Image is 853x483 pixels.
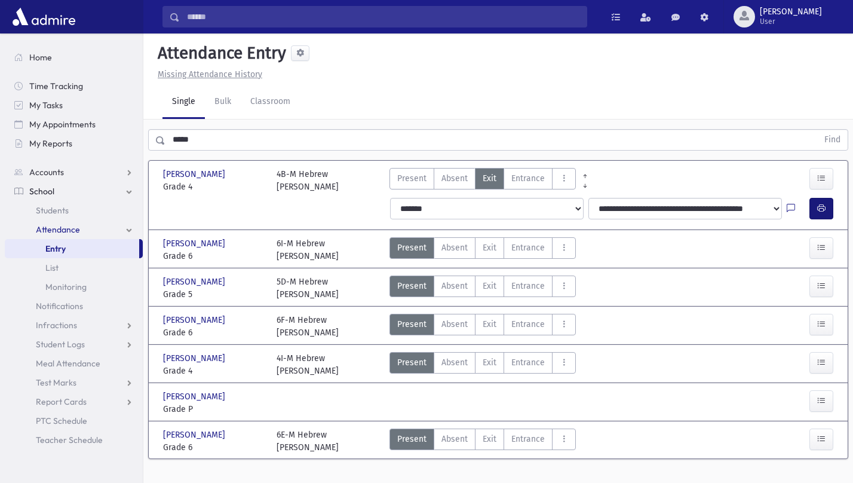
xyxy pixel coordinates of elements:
[5,163,143,182] a: Accounts
[389,352,576,377] div: AttTypes
[163,168,228,181] span: [PERSON_NAME]
[45,282,87,292] span: Monitoring
[397,356,426,369] span: Present
[441,356,468,369] span: Absent
[483,356,496,369] span: Exit
[29,167,64,178] span: Accounts
[163,365,265,377] span: Grade 4
[389,429,576,454] div: AttTypes
[397,280,426,292] span: Present
[5,48,143,67] a: Home
[163,288,265,301] span: Grade 5
[389,168,576,193] div: AttTypes
[397,172,426,185] span: Present
[205,85,241,119] a: Bulk
[277,168,339,193] div: 4B-M Hebrew [PERSON_NAME]
[5,239,139,258] a: Entry
[163,352,228,365] span: [PERSON_NAME]
[36,396,87,407] span: Report Cards
[5,277,143,296] a: Monitoring
[483,280,496,292] span: Exit
[5,258,143,277] a: List
[5,220,143,239] a: Attendance
[29,52,52,63] span: Home
[163,250,265,262] span: Grade 6
[29,81,83,91] span: Time Tracking
[36,301,83,311] span: Notifications
[5,77,143,96] a: Time Tracking
[441,318,468,331] span: Absent
[441,433,468,445] span: Absent
[5,335,143,354] a: Student Logs
[5,96,143,115] a: My Tasks
[36,435,103,445] span: Teacher Schedule
[36,205,69,216] span: Students
[5,134,143,153] a: My Reports
[163,314,228,326] span: [PERSON_NAME]
[36,377,76,388] span: Test Marks
[511,280,545,292] span: Entrance
[511,356,545,369] span: Entrance
[153,69,262,80] a: Missing Attendance History
[389,276,576,301] div: AttTypes
[389,237,576,262] div: AttTypes
[511,433,545,445] span: Entrance
[158,69,262,80] u: Missing Attendance History
[45,243,66,254] span: Entry
[5,115,143,134] a: My Appointments
[153,43,286,63] h5: Attendance Entry
[163,181,265,193] span: Grade 4
[5,354,143,373] a: Meal Attendance
[5,411,143,430] a: PTC Schedule
[162,85,205,119] a: Single
[511,318,545,331] span: Entrance
[389,314,576,339] div: AttTypes
[441,172,468,185] span: Absent
[5,182,143,201] a: School
[36,320,77,331] span: Infractions
[29,119,96,130] span: My Appointments
[180,6,587,27] input: Search
[36,339,85,350] span: Student Logs
[483,433,496,445] span: Exit
[36,224,80,235] span: Attendance
[5,373,143,392] a: Test Marks
[10,5,78,29] img: AdmirePro
[441,280,468,292] span: Absent
[441,241,468,254] span: Absent
[277,429,339,454] div: 6E-M Hebrew [PERSON_NAME]
[817,130,848,150] button: Find
[29,100,63,111] span: My Tasks
[5,296,143,316] a: Notifications
[163,237,228,250] span: [PERSON_NAME]
[241,85,300,119] a: Classroom
[511,172,545,185] span: Entrance
[483,241,496,254] span: Exit
[163,326,265,339] span: Grade 6
[277,352,339,377] div: 4I-M Hebrew [PERSON_NAME]
[5,201,143,220] a: Students
[5,316,143,335] a: Infractions
[397,318,426,331] span: Present
[36,358,100,369] span: Meal Attendance
[5,392,143,411] a: Report Cards
[163,403,265,415] span: Grade P
[397,241,426,254] span: Present
[277,314,339,339] div: 6F-M Hebrew [PERSON_NAME]
[29,138,72,149] span: My Reports
[45,262,59,273] span: List
[483,318,496,331] span: Exit
[277,276,339,301] div: 5D-M Hebrew [PERSON_NAME]
[5,430,143,450] a: Teacher Schedule
[163,276,228,288] span: [PERSON_NAME]
[163,441,265,454] span: Grade 6
[163,390,228,403] span: [PERSON_NAME]
[760,17,822,26] span: User
[277,237,339,262] div: 6I-M Hebrew [PERSON_NAME]
[397,433,426,445] span: Present
[483,172,496,185] span: Exit
[36,415,87,426] span: PTC Schedule
[511,241,545,254] span: Entrance
[760,7,822,17] span: [PERSON_NAME]
[163,429,228,441] span: [PERSON_NAME]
